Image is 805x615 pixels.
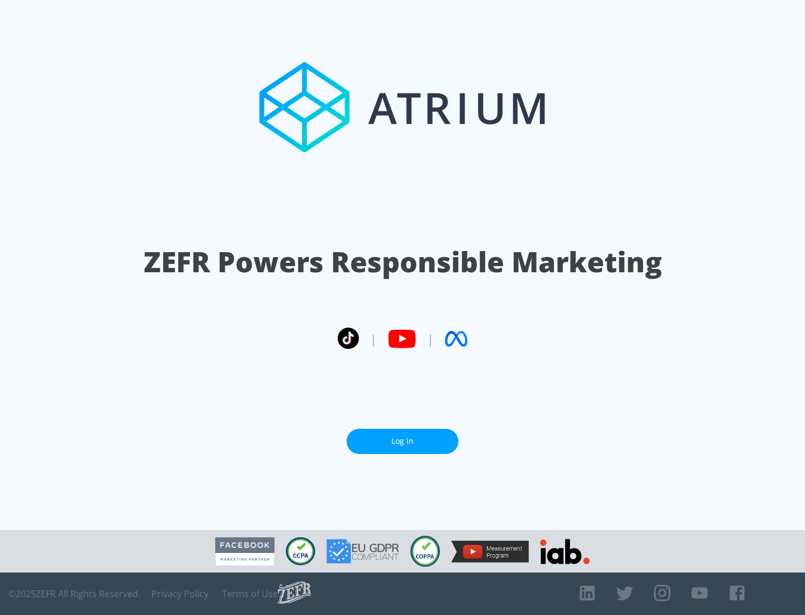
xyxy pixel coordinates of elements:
span: | [427,330,434,347]
img: IAB [540,539,590,564]
span: | [370,330,377,347]
img: Facebook Marketing Partner [215,537,274,566]
a: Privacy Policy [151,588,209,599]
a: Log In [347,429,458,454]
h1: ZEFR Powers Responsible Marketing [144,243,662,281]
img: COPPA Compliant [410,536,440,567]
a: Terms of Use [222,588,278,599]
img: GDPR Compliant [326,539,399,564]
span: © 2025 ZEFR All Rights Reserved [8,588,138,599]
img: YouTube Measurement Program [451,541,529,562]
img: CCPA Compliant [286,537,315,565]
